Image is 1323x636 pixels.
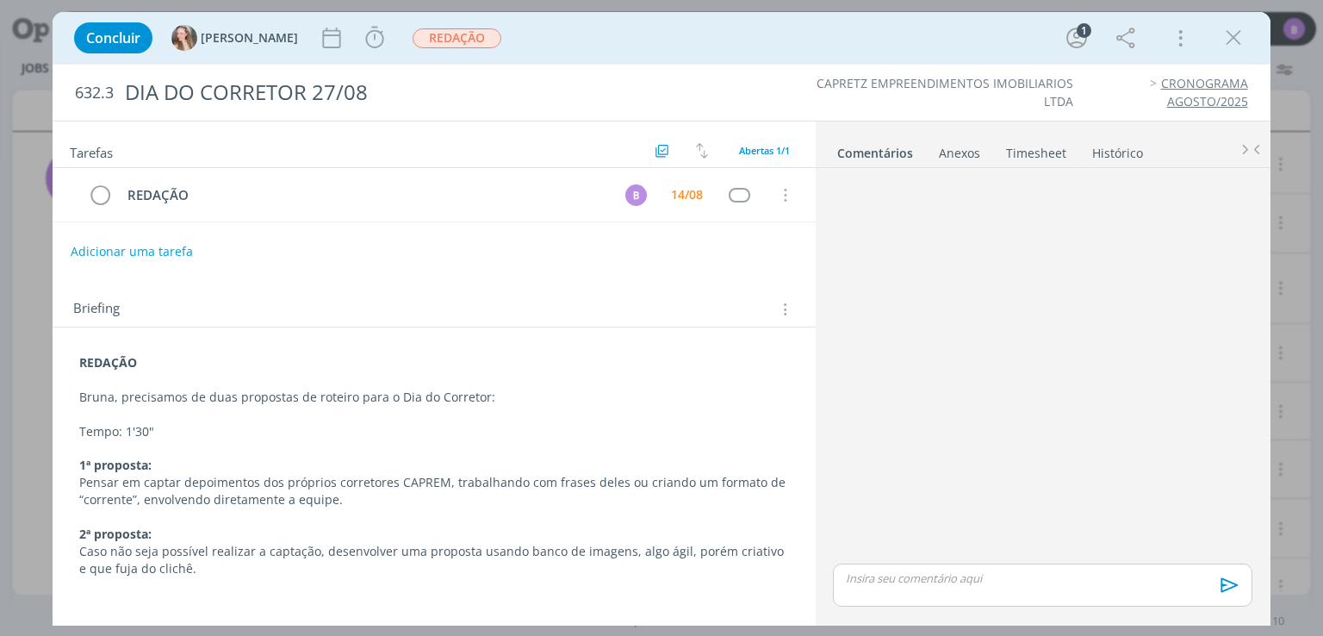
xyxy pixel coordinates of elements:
[79,457,152,473] strong: 1ª proposta:
[1005,137,1067,162] a: Timesheet
[696,143,708,159] img: arrow-down-up.svg
[1063,24,1090,52] button: 1
[1161,75,1248,109] a: CRONOGRAMA AGOSTO/2025
[70,140,113,161] span: Tarefas
[117,72,752,114] div: DIA DO CORRETOR 27/08
[624,182,649,208] button: B
[75,84,114,103] span: 632.3
[671,189,703,201] div: 14/08
[79,543,788,577] p: Caso não seja possível realizar a captação, desenvolver uma proposta usando banco de imagens, alg...
[625,184,647,206] div: B
[413,28,501,48] span: REDAÇÃO
[171,25,197,51] img: G
[836,137,914,162] a: Comentários
[1077,23,1091,38] div: 1
[74,22,152,53] button: Concluir
[817,75,1073,109] a: CAPRETZ EMPREENDIMENTOS IMOBILIARIOS LTDA
[79,423,788,440] p: Tempo: 1'30"
[412,28,502,49] button: REDAÇÃO
[53,12,1270,626] div: dialog
[73,298,120,321] span: Briefing
[171,25,298,51] button: G[PERSON_NAME]
[79,526,152,542] strong: 2ª proposta:
[79,354,137,371] strong: REDAÇÃO
[1091,137,1144,162] a: Histórico
[70,236,194,267] button: Adicionar uma tarefa
[120,184,609,206] div: REDAÇÃO
[79,474,788,508] p: Pensar em captar depoimentos dos próprios corretores CAPREM, trabalhando com frases deles ou cria...
[86,31,140,45] span: Concluir
[201,32,298,44] span: [PERSON_NAME]
[939,145,980,162] div: Anexos
[79,389,788,406] p: Bruna, precisamos de duas propostas de roteiro para o Dia do Corretor:
[739,144,790,157] span: Abertas 1/1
